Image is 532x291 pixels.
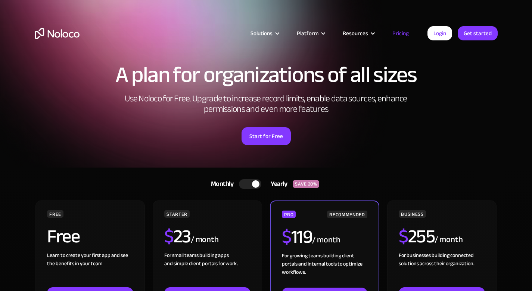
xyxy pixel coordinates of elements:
[282,211,296,218] div: PRO
[282,227,312,246] h2: 119
[287,28,333,38] div: Platform
[282,219,291,254] span: $
[327,211,367,218] div: RECOMMENDED
[35,64,498,86] h1: A plan for organizations of all sizes
[164,227,191,246] h2: 23
[164,251,250,287] div: For small teams building apps and simple client portals for work. ‍
[241,28,287,38] div: Solutions
[47,251,133,287] div: Learn to create your first app and see the benefits in your team ‍
[458,26,498,40] a: Get started
[261,178,293,190] div: Yearly
[383,28,418,38] a: Pricing
[47,210,63,218] div: FREE
[47,227,80,246] h2: Free
[202,178,239,190] div: Monthly
[312,234,340,246] div: / month
[251,28,273,38] div: Solutions
[435,234,463,246] div: / month
[399,227,435,246] h2: 255
[399,210,426,218] div: BUSINESS
[164,210,189,218] div: STARTER
[427,26,452,40] a: Login
[191,234,219,246] div: / month
[117,94,416,114] h2: Use Noloco for Free. Upgrade to increase record limits, enable data sources, enhance permissions ...
[282,252,367,288] div: For growing teams building client portals and internal tools to optimize workflows.
[399,251,485,287] div: For businesses building connected solutions across their organization. ‍
[164,219,174,254] span: $
[35,28,80,39] a: home
[343,28,368,38] div: Resources
[399,219,408,254] span: $
[242,127,291,145] a: Start for Free
[297,28,318,38] div: Platform
[293,180,319,188] div: SAVE 20%
[333,28,383,38] div: Resources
